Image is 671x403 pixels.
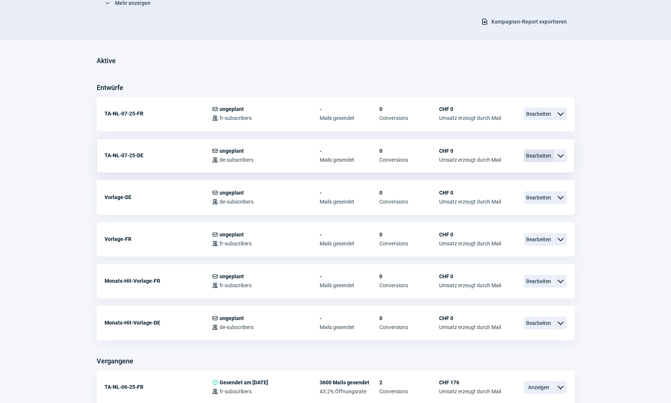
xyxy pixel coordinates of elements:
[320,241,379,247] span: Mails gesendet
[220,148,244,154] span: ungeplant
[320,148,379,154] span: -
[439,324,501,330] span: Umsatz erzeugt durch Mail
[220,315,244,321] span: ungeplant
[220,273,244,279] span: ungeplant
[379,157,439,163] span: Conversions
[379,106,439,112] span: 0
[320,388,379,394] span: 43.2% Öffnungsrate
[439,282,501,288] span: Umsatz erzeugt durch Mail
[379,388,439,394] span: Conversions
[320,315,379,321] span: -
[220,282,252,288] span: fr-subscribers
[524,275,554,288] span: Bearbeiten
[320,106,379,112] span: -
[379,315,439,321] span: 0
[439,273,501,279] span: CHF 0
[220,324,254,330] span: de-subscribers
[220,232,244,238] span: ungeplant
[220,199,254,205] span: de-subscribers
[379,282,439,288] span: Conversions
[97,355,133,367] h3: Vergangene
[320,379,379,385] span: 3600 Mails gesendet
[439,148,501,154] span: CHF 0
[97,82,123,94] h3: Entwürfe
[439,115,501,121] span: Umsatz erzeugt durch Mail
[439,379,501,385] span: CHF 176
[220,157,254,163] span: de-subscribers
[320,157,379,163] span: Mails gesendet
[439,315,501,321] span: CHF 0
[439,157,501,163] span: Umsatz erzeugt durch Mail
[524,108,554,120] span: Bearbeiten
[105,315,212,330] div: Monats-Hit-Vorlage-DE
[220,241,252,247] span: fr-subscribers
[439,232,501,238] span: CHF 0
[379,199,439,205] span: Conversions
[379,232,439,238] span: 0
[220,379,268,385] span: Gesendet am [DATE]
[320,190,379,196] span: -
[105,106,212,121] div: TA-NL-07-25-FR
[320,273,379,279] span: -
[379,379,439,385] span: 2
[473,15,575,28] button: Kampagnen-Report exportieren
[220,190,244,196] span: ungeplant
[439,190,501,196] span: CHF 0
[105,273,212,288] div: Monats-Hit-Vorlage-FR
[379,241,439,247] span: Conversions
[524,149,554,162] span: Bearbeiten
[320,282,379,288] span: Mails gesendet
[524,317,554,329] span: Bearbeiten
[524,381,554,394] span: Anzeigen
[105,379,212,394] div: TA-NL-06-25-FR
[439,199,501,205] span: Umsatz erzeugt durch Mail
[105,148,212,163] div: TA-NL-07-25-DE
[379,273,439,279] span: 0
[379,190,439,196] span: 0
[320,324,379,330] span: Mails gesendet
[524,191,554,204] span: Bearbeiten
[320,232,379,238] span: -
[491,16,567,28] span: Kampagnen-Report exportieren
[105,190,212,205] div: Vorlage-DE
[320,199,379,205] span: Mails gesendet
[524,233,554,246] span: Bearbeiten
[439,106,501,112] span: CHF 0
[97,55,116,67] h3: Aktive
[439,388,501,394] span: Umsatz erzeugt durch Mail
[220,106,244,112] span: ungeplant
[105,232,212,247] div: Vorlage-FR
[220,115,252,121] span: fr-subscribers
[379,324,439,330] span: Conversions
[220,388,252,394] span: fr-subscribers
[379,148,439,154] span: 0
[320,115,379,121] span: Mails gesendet
[379,115,439,121] span: Conversions
[439,241,501,247] span: Umsatz erzeugt durch Mail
